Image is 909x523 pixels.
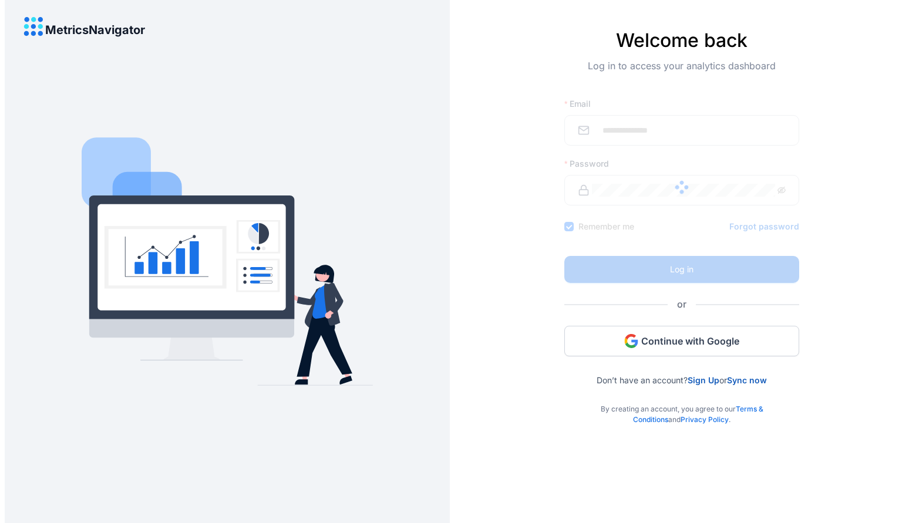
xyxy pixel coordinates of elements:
h4: MetricsNavigator [45,23,145,36]
a: Sign Up [688,375,719,385]
span: or [668,297,696,312]
h4: Welcome back [564,29,799,52]
a: Privacy Policy [681,415,729,424]
div: Log in to access your analytics dashboard [564,59,799,92]
button: Continue with Google [564,326,799,356]
a: Sync now [727,375,767,385]
div: Don’t have an account? or [564,356,799,385]
div: By creating an account, you agree to our and . [564,385,799,425]
span: Continue with Google [641,335,739,347]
